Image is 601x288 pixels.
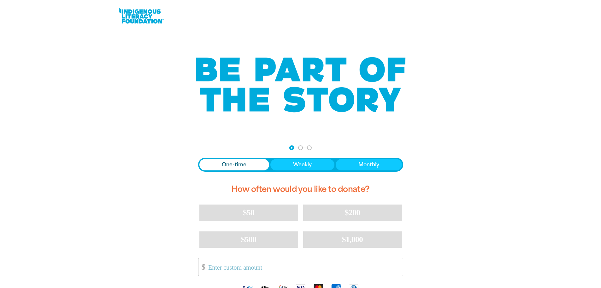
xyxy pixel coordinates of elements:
[293,161,312,169] span: Weekly
[289,145,294,150] button: Navigate to step 1 of 3 to enter your donation amount
[298,145,303,150] button: Navigate to step 2 of 3 to enter your details
[303,205,402,221] button: $200
[198,158,403,172] div: Donation frequency
[241,235,256,244] span: $500
[199,205,298,221] button: $50
[198,179,403,199] h2: How often would you like to donate?
[243,208,254,217] span: $50
[303,231,402,248] button: $1,000
[345,208,360,217] span: $200
[358,161,379,169] span: Monthly
[199,159,269,170] button: One-time
[204,258,403,276] input: Enter custom amount
[199,231,298,248] button: $500
[342,235,363,244] span: $1,000
[270,159,334,170] button: Weekly
[222,161,246,169] span: One-time
[307,145,312,150] button: Navigate to step 3 of 3 to enter your payment details
[198,260,205,274] span: $
[190,45,411,125] img: Be part of the story
[336,159,402,170] button: Monthly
